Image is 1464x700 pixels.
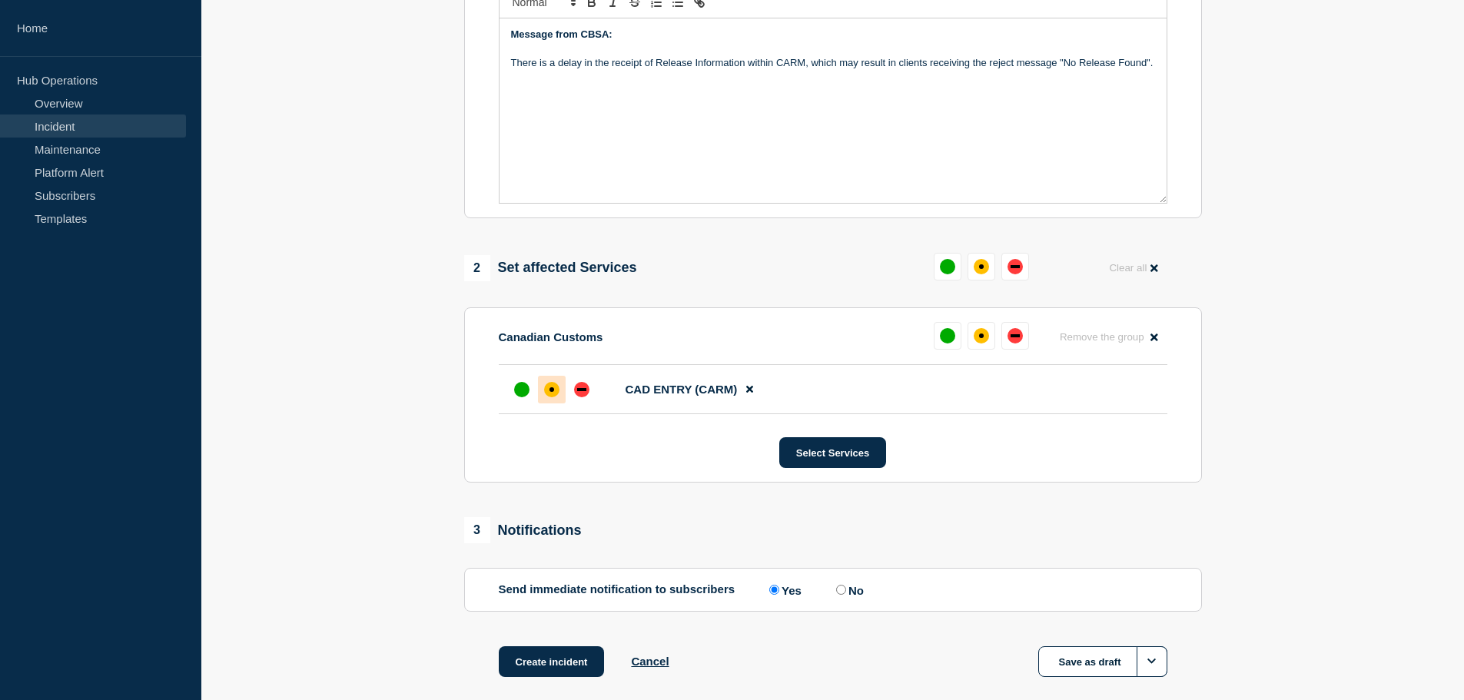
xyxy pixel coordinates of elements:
[1060,331,1144,343] span: Remove the group
[1001,253,1029,280] button: down
[499,330,603,343] p: Canadian Customs
[464,255,490,281] span: 2
[1038,646,1167,677] button: Save as draft
[1008,328,1023,343] div: down
[974,259,989,274] div: affected
[968,322,995,350] button: affected
[499,582,735,597] p: Send immediate notification to subscribers
[940,328,955,343] div: up
[832,582,864,597] label: No
[544,382,559,397] div: affected
[631,655,669,668] button: Cancel
[974,328,989,343] div: affected
[934,322,961,350] button: up
[934,253,961,280] button: up
[500,18,1167,203] div: Message
[464,517,582,543] div: Notifications
[464,255,637,281] div: Set affected Services
[1001,322,1029,350] button: down
[940,259,955,274] div: up
[769,585,779,595] input: Yes
[464,517,490,543] span: 3
[574,382,589,397] div: down
[836,585,846,595] input: No
[511,28,612,40] strong: Message from CBSA:
[1137,646,1167,677] button: Options
[1008,259,1023,274] div: down
[968,253,995,280] button: affected
[514,382,529,397] div: up
[499,646,605,677] button: Create incident
[765,582,802,597] label: Yes
[511,56,1155,70] p: There is a delay in the receipt of Release Information within CARM, which may result in clients r...
[1100,253,1167,283] button: Clear all
[499,582,1167,597] div: Send immediate notification to subscribers
[779,437,886,468] button: Select Services
[1051,322,1167,352] button: Remove the group
[626,383,738,396] span: CAD ENTRY (CARM)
